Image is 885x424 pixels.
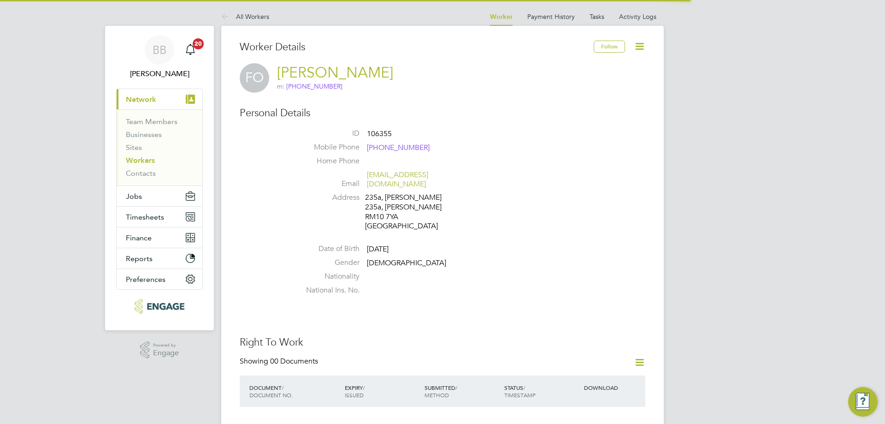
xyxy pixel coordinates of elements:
div: 235a, [PERSON_NAME] 235a, [PERSON_NAME] RM10 7YA [GEOGRAPHIC_DATA] [365,193,453,231]
a: Tasks [590,12,604,21]
label: National Ins. No. [295,286,360,295]
span: Reports [126,254,153,263]
div: SUBMITTED [422,379,502,403]
span: Network [126,95,156,104]
label: Mobile Phone [295,143,360,152]
button: Engage Resource Center [848,387,878,417]
button: Timesheets [117,207,202,227]
button: Preferences [117,269,202,289]
button: Follow [594,41,625,53]
h3: Worker Details [240,41,594,54]
a: Team Members [126,117,177,126]
span: [DATE] [367,245,389,254]
span: DOCUMENT NO. [249,391,293,399]
h3: Personal Details [240,107,645,120]
a: Activity Logs [619,12,656,21]
span: / [363,384,365,391]
span: ISSUED [345,391,364,399]
div: EXPIRY [342,379,422,403]
a: 20 [181,35,200,65]
span: Powered by [153,341,179,349]
span: [PHONE_NUMBER] [367,143,430,153]
span: Preferences [126,275,165,284]
span: / [523,384,525,391]
a: Sites [126,143,142,152]
a: All Workers [221,12,269,21]
a: [EMAIL_ADDRESS][DOMAIN_NAME] [367,170,428,189]
label: Address [295,193,360,203]
label: Nationality [295,272,360,281]
a: Worker [490,13,513,21]
div: STATUS [502,379,582,403]
h3: Right To Work [240,336,645,349]
span: BB [153,44,166,56]
div: Showing [240,357,320,366]
span: TIMESTAMP [504,391,536,399]
a: Payment History [527,12,575,21]
a: Go to home page [116,299,203,314]
span: m: [277,82,284,90]
label: Home Phone [295,156,360,166]
button: Network [117,89,202,109]
a: BB[PERSON_NAME] [116,35,203,79]
span: [DEMOGRAPHIC_DATA] [367,258,446,268]
div: DOCUMENT [247,379,342,403]
span: Finance [126,233,152,242]
span: / [282,384,283,391]
span: 20 [193,38,204,49]
span: 106355 [367,129,392,138]
span: / [455,384,457,391]
span: Timesheets [126,213,164,221]
a: Workers [126,156,155,165]
span: FO [240,63,269,93]
label: ID [295,129,360,138]
a: [PERSON_NAME] [277,64,393,82]
label: Email [295,179,360,189]
span: 00 Documents [270,357,318,366]
label: Date of Birth [295,244,360,254]
span: Engage [153,349,179,357]
span: Becky Blight [116,68,203,79]
a: Businesses [126,130,162,139]
button: Jobs [117,186,202,206]
nav: Main navigation [105,26,214,330]
label: Gender [295,258,360,268]
button: Finance [117,227,202,248]
a: Contacts [126,169,156,178]
a: Powered byEngage [140,341,179,359]
img: xede-logo-retina.png [135,299,184,314]
span: [PHONE_NUMBER] [286,82,342,90]
button: Reports [117,248,202,269]
div: Network [117,109,202,185]
span: METHOD [425,391,449,399]
div: DOWNLOAD [582,379,645,396]
span: Jobs [126,192,142,201]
